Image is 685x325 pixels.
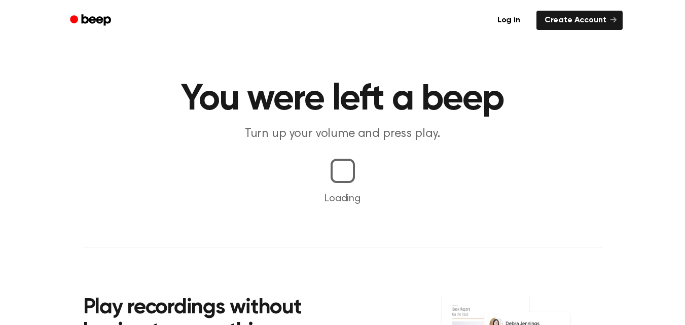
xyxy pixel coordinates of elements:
a: Log in [487,9,530,32]
p: Turn up your volume and press play. [148,126,537,142]
a: Create Account [536,11,623,30]
a: Beep [63,11,120,30]
p: Loading [12,191,673,206]
h1: You were left a beep [83,81,602,118]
